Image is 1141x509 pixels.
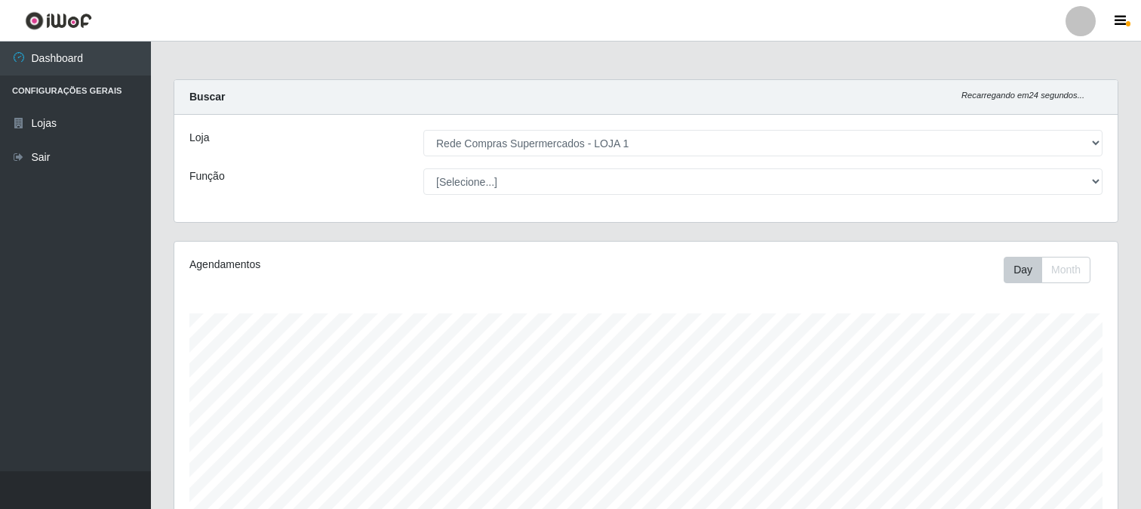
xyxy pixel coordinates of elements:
label: Loja [189,130,209,146]
button: Month [1041,257,1090,283]
div: First group [1004,257,1090,283]
i: Recarregando em 24 segundos... [961,91,1084,100]
div: Agendamentos [189,257,557,273]
label: Função [189,168,225,184]
strong: Buscar [189,91,225,103]
button: Day [1004,257,1042,283]
div: Toolbar with button groups [1004,257,1103,283]
img: CoreUI Logo [25,11,92,30]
